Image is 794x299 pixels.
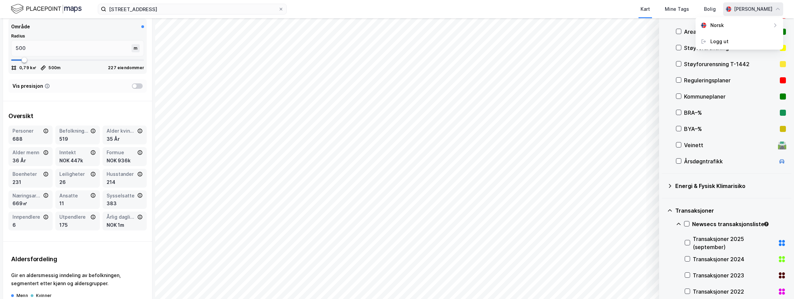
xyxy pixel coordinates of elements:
div: Energi & Fysisk Klimarisiko [675,182,786,190]
div: Inntekt [59,148,89,157]
div: 519 [59,135,95,143]
div: Årlig dagligvareforbruk [107,213,136,221]
div: Bolig [704,5,716,13]
div: Kvinner [36,293,52,298]
div: Oversikt [8,112,147,120]
div: 500 m [49,65,60,71]
div: Aldersfordeling [11,255,144,263]
div: Transaksjoner 2024 [693,255,775,263]
div: NOK 1m [107,221,143,229]
div: Kontrollprogram for chat [760,267,794,299]
div: Husstander [107,170,136,178]
div: Reguleringsplaner [684,76,777,84]
div: Alder menn [12,148,42,157]
div: 688 [12,135,49,143]
div: 36 År [12,157,49,165]
div: 35 År [107,135,143,143]
div: Utpendlere [59,213,89,221]
div: 383 [107,199,143,208]
div: NOK 936k [107,157,143,165]
div: [PERSON_NAME] [734,5,772,13]
div: Boenheter [12,170,42,178]
div: Radius [11,33,144,39]
div: Årsdøgntrafikk [684,157,775,165]
div: Alder kvinner [107,127,136,135]
input: Søk på adresse, matrikkel, gårdeiere, leietakere eller personer [106,4,278,14]
div: Transaksjoner 2025 (september) [693,235,775,251]
input: m [11,40,133,56]
div: Ansatte [59,192,89,200]
div: Næringsareal [12,192,42,200]
div: 227 eiendommer [108,65,144,71]
div: BYA–% [684,125,777,133]
div: 26 [59,178,95,186]
div: 175 [59,221,95,229]
div: Transaksjoner 2022 [693,288,775,296]
div: 🛣️ [777,141,787,149]
div: Menn [17,293,28,298]
div: Personer [12,127,42,135]
div: Mine Tags [665,5,689,13]
div: 6 [12,221,49,229]
div: Kart [641,5,650,13]
div: Innpendlere [12,213,42,221]
iframe: Chat Widget [760,267,794,299]
div: 11 [59,199,95,208]
div: Gir en aldersmessig inndeling av befolkningen, segmentert etter kjønn og aldersgrupper. [11,271,144,288]
div: Logg ut [710,37,729,46]
div: Tooltip anchor [763,221,769,227]
div: Støyforurensning T-1442 [684,60,777,68]
div: Befolkning dagtid [59,127,89,135]
div: m [132,44,140,52]
div: Newsecs transaksjonsliste [692,220,786,228]
div: 0,79 k㎡ [19,65,36,71]
div: Transaksjoner 2023 [693,271,775,279]
div: Sysselsatte [107,192,136,200]
div: Arealbruk [684,28,777,36]
div: Transaksjoner [675,207,786,215]
div: Område [11,23,30,31]
div: BRA–% [684,109,777,117]
div: NOK 447k [59,157,95,165]
img: logo.f888ab2527a4732fd821a326f86c7f29.svg [11,3,82,15]
div: Formue [107,148,136,157]
div: 214 [107,178,143,186]
div: Leiligheter [59,170,89,178]
div: Veinett [684,141,775,149]
div: Vis presisjon [12,82,43,90]
div: 231 [12,178,49,186]
div: 669㎡ [12,199,49,208]
div: Kommuneplaner [684,92,777,101]
div: Norsk [710,21,724,29]
div: Støyforurensning [684,44,777,52]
